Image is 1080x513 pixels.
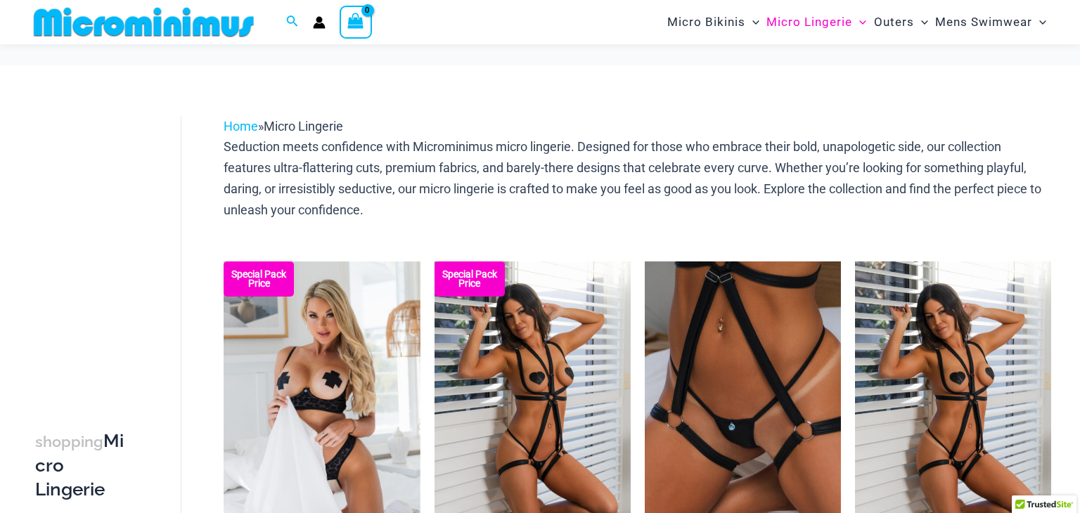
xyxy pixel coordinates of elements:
[224,270,294,288] b: Special Pack Price
[35,105,162,386] iframe: TrustedSite Certified
[28,6,259,38] img: MM SHOP LOGO FLAT
[662,2,1052,42] nav: Site Navigation
[932,4,1050,40] a: Mens SwimwearMenu ToggleMenu Toggle
[664,4,763,40] a: Micro BikinisMenu ToggleMenu Toggle
[763,4,870,40] a: Micro LingerieMenu ToggleMenu Toggle
[935,4,1032,40] span: Mens Swimwear
[224,136,1051,220] p: Seduction meets confidence with Microminimus micro lingerie. Designed for those who embrace their...
[435,270,505,288] b: Special Pack Price
[852,4,866,40] span: Menu Toggle
[766,4,852,40] span: Micro Lingerie
[35,433,103,450] span: shopping
[224,119,343,134] span: »
[1032,4,1046,40] span: Menu Toggle
[286,13,299,31] a: Search icon link
[264,119,343,134] span: Micro Lingerie
[745,4,759,40] span: Menu Toggle
[667,4,745,40] span: Micro Bikinis
[35,429,131,501] h3: Micro Lingerie
[313,16,326,29] a: Account icon link
[224,119,258,134] a: Home
[914,4,928,40] span: Menu Toggle
[870,4,932,40] a: OutersMenu ToggleMenu Toggle
[340,6,372,38] a: View Shopping Cart, empty
[874,4,914,40] span: Outers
